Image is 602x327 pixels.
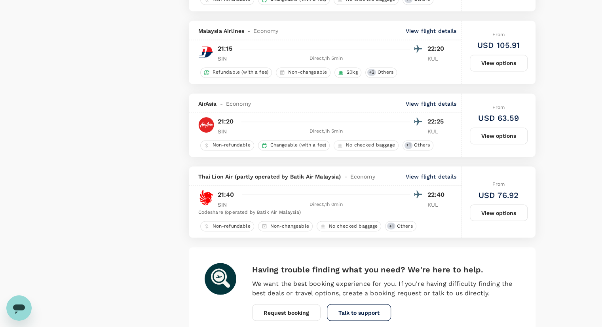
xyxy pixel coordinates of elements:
[200,67,272,78] div: Refundable (with a fee)
[242,200,410,208] div: Direct , 1h 0min
[267,142,329,148] span: Changeable (with a fee)
[411,142,433,148] span: Others
[427,55,447,63] p: KUL
[218,200,237,208] p: SIN
[385,221,416,231] div: +1Others
[226,100,251,108] span: Economy
[470,204,528,221] button: View options
[334,140,399,150] div: No checked baggage
[209,222,254,229] span: Non-refundable
[403,140,433,150] div: +1Others
[427,190,447,199] p: 22:40
[492,32,505,37] span: From
[198,44,214,60] img: MH
[198,27,245,35] span: Malaysia Airlines
[218,117,234,126] p: 21:20
[327,304,391,321] button: Talk to support
[427,117,447,126] p: 22:25
[387,222,395,229] span: + 1
[478,112,518,124] h6: USD 63.59
[276,67,330,78] div: Non-changeable
[218,190,234,199] p: 21:40
[200,221,254,231] div: Non-refundable
[244,27,253,35] span: -
[200,140,254,150] div: Non-refundable
[344,69,361,76] span: 20kg
[427,127,447,135] p: KUL
[258,221,313,231] div: Non-changeable
[350,173,375,181] span: Economy
[267,222,312,229] span: Non-changeable
[242,55,410,63] div: Direct , 1h 5min
[427,44,447,53] p: 22:20
[242,127,410,135] div: Direct , 1h 5min
[198,117,214,133] img: AK
[252,279,520,298] p: We want the best booking experience for you. If you're having difficulty finding the best deals o...
[479,188,518,201] h6: USD 76.92
[317,221,382,231] div: No checked baggage
[492,181,505,187] span: From
[198,190,214,205] img: SL
[198,208,447,216] div: Codeshare (operated by Batik Air Malaysia)
[217,100,226,108] span: -
[477,39,520,51] h6: USD 105.91
[252,304,321,321] button: Request booking
[492,105,505,110] span: From
[326,222,381,229] span: No checked baggage
[406,173,457,181] p: View flight details
[6,295,32,321] iframe: Button to launch messaging window
[427,200,447,208] p: KUL
[367,69,376,76] span: + 2
[218,55,237,63] p: SIN
[252,263,520,276] h6: Having trouble finding what you need? We're here to help.
[470,55,528,71] button: View options
[209,142,254,148] span: Non-refundable
[198,173,341,181] span: Thai Lion Air (partly operated by Batik Air Malaysia)
[198,100,217,108] span: AirAsia
[470,127,528,144] button: View options
[343,142,398,148] span: No checked baggage
[365,67,397,78] div: +2Others
[218,127,237,135] p: SIN
[406,27,457,35] p: View flight details
[406,100,457,108] p: View flight details
[253,27,278,35] span: Economy
[285,69,330,76] span: Non-changeable
[341,173,350,181] span: -
[258,140,330,150] div: Changeable (with a fee)
[218,44,233,53] p: 21:15
[394,222,416,229] span: Others
[209,69,272,76] span: Refundable (with a fee)
[334,67,361,78] div: 20kg
[374,69,397,76] span: Others
[404,142,412,148] span: + 1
